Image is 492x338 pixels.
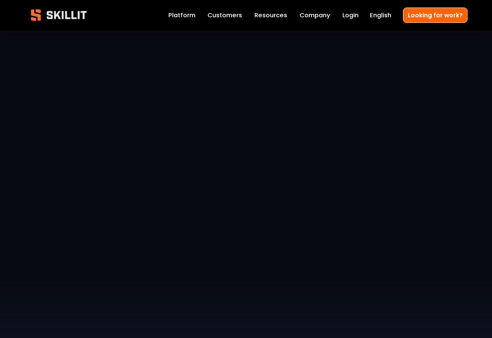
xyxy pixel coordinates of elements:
iframe: Jack Nix Full Interview Skillit Testimonial [24,70,467,319]
div: language picker [370,10,391,20]
span: Resources [254,11,287,20]
span: English [370,11,391,20]
a: Customers [207,10,242,20]
a: Looking for work? [403,8,468,23]
a: Login [342,10,359,20]
a: folder dropdown [254,10,287,20]
a: Company [300,10,330,20]
img: Skillit [24,4,93,26]
a: Platform [168,10,195,20]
